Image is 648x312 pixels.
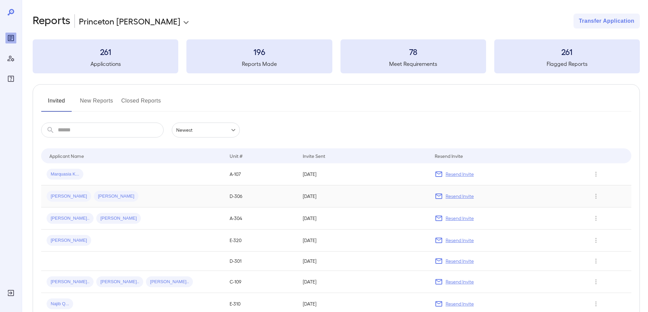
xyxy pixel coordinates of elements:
[186,60,332,68] h5: Reports Made
[446,171,474,178] p: Resend Invite
[47,215,94,222] span: [PERSON_NAME]..
[33,39,640,73] summary: 261Applications196Reports Made78Meet Requirements261Flagged Reports
[5,288,16,298] div: Log Out
[47,279,94,285] span: [PERSON_NAME]..
[224,271,297,293] td: C-109
[80,95,113,112] button: New Reports
[96,279,143,285] span: [PERSON_NAME]..
[591,169,601,180] button: Row Actions
[172,123,240,137] div: Newest
[446,278,474,285] p: Resend Invite
[574,14,640,29] button: Transfer Application
[340,60,486,68] h5: Meet Requirements
[33,60,178,68] h5: Applications
[47,193,91,200] span: [PERSON_NAME]
[47,237,91,244] span: [PERSON_NAME]
[186,46,332,57] h3: 196
[224,185,297,207] td: D-306
[33,14,70,29] h2: Reports
[5,73,16,84] div: FAQ
[303,152,325,160] div: Invite Sent
[446,193,474,200] p: Resend Invite
[446,215,474,222] p: Resend Invite
[47,171,83,178] span: Marquasia K...
[591,298,601,309] button: Row Actions
[96,215,141,222] span: [PERSON_NAME]
[230,152,243,160] div: Unit #
[297,163,429,185] td: [DATE]
[435,152,463,160] div: Resend Invite
[146,279,193,285] span: [PERSON_NAME]..
[297,207,429,230] td: [DATE]
[297,230,429,252] td: [DATE]
[591,276,601,287] button: Row Actions
[494,46,640,57] h3: 261
[121,95,161,112] button: Closed Reports
[94,193,138,200] span: [PERSON_NAME]
[49,152,84,160] div: Applicant Name
[340,46,486,57] h3: 78
[5,53,16,64] div: Manage Users
[591,256,601,267] button: Row Actions
[41,95,72,112] button: Invited
[33,46,178,57] h3: 261
[297,271,429,293] td: [DATE]
[591,235,601,246] button: Row Actions
[591,213,601,224] button: Row Actions
[224,207,297,230] td: A-304
[494,60,640,68] h5: Flagged Reports
[446,258,474,264] p: Resend Invite
[446,300,474,307] p: Resend Invite
[446,237,474,244] p: Resend Invite
[224,230,297,252] td: E-320
[79,16,180,26] p: Princeton [PERSON_NAME]
[297,185,429,207] td: [DATE]
[297,252,429,271] td: [DATE]
[5,33,16,43] div: Reports
[224,163,297,185] td: A-107
[591,191,601,202] button: Row Actions
[47,301,73,307] span: Najib Q...
[224,252,297,271] td: D-301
